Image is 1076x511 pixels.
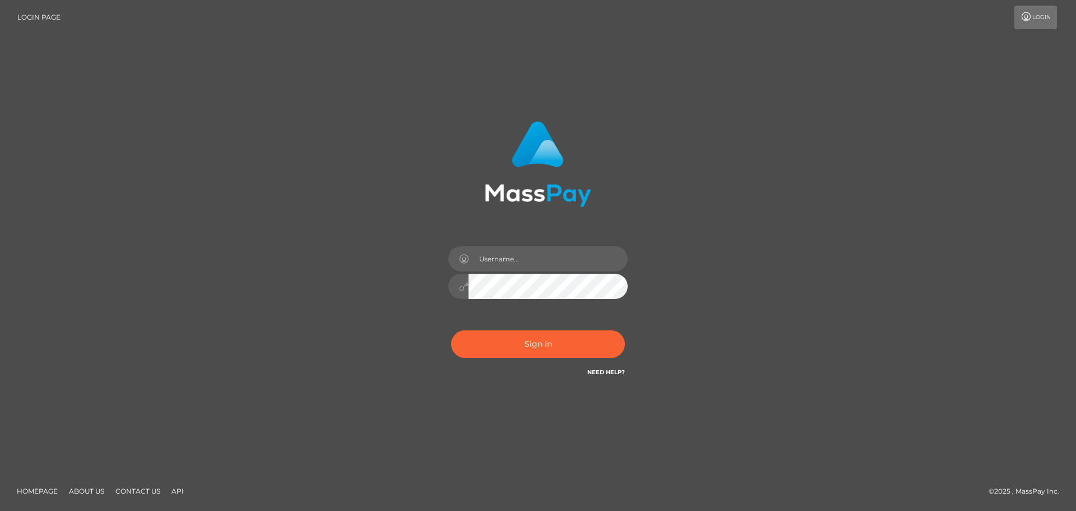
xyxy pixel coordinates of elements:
a: Login [1014,6,1057,29]
button: Sign in [451,330,625,358]
a: Need Help? [587,369,625,376]
a: Contact Us [111,482,165,500]
div: © 2025 , MassPay Inc. [989,485,1068,498]
a: Homepage [12,482,62,500]
a: API [167,482,188,500]
a: Login Page [17,6,61,29]
input: Username... [469,246,628,271]
img: MassPay Login [485,121,591,207]
a: About Us [64,482,109,500]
